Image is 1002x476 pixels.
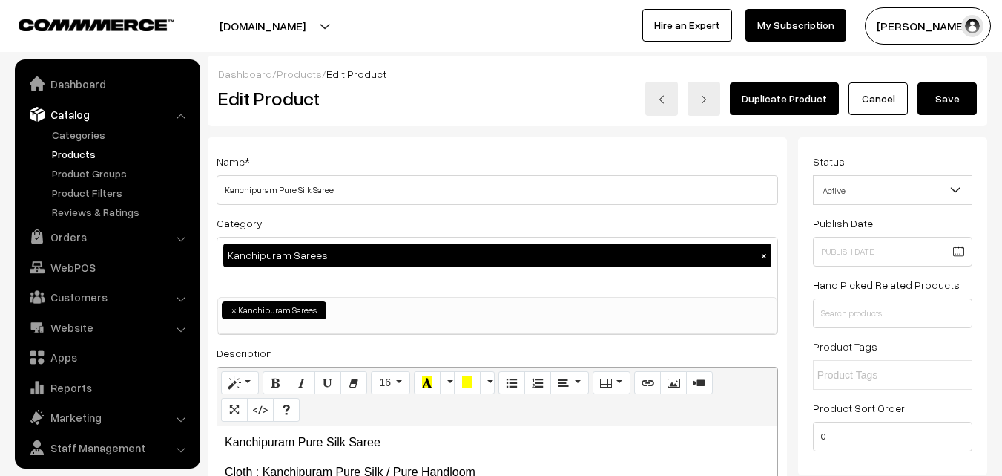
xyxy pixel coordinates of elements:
[263,371,289,395] button: Bold (CTRL+B)
[817,368,947,383] input: Product Tags
[634,371,661,395] button: Link (CTRL+K)
[593,371,630,395] button: Table
[454,371,481,395] button: Background Color
[730,82,839,115] a: Duplicate Product
[813,299,972,328] input: Search products
[217,345,272,361] label: Description
[19,254,195,281] a: WebPOS
[657,95,666,104] img: left-arrow.png
[168,7,357,45] button: [DOMAIN_NAME]
[19,71,195,97] a: Dashboard
[326,68,386,80] span: Edit Product
[813,175,972,205] span: Active
[642,9,732,42] a: Hire an Expert
[314,371,341,395] button: Underline (CTRL+U)
[813,237,972,267] input: Publish Date
[225,434,770,451] p: Kanchipuram Pure Silk Saree
[19,344,195,371] a: Apps
[48,146,195,162] a: Products
[221,371,259,395] button: Style
[247,398,274,422] button: Code View
[19,224,195,250] a: Orders
[865,7,991,45] button: [PERSON_NAME]
[813,277,960,293] label: Hand Picked Related Products
[48,185,195,200] a: Product Filters
[19,434,195,461] a: Staff Management
[340,371,367,395] button: Remove Font Style (CTRL+\)
[19,19,174,30] img: COMMMERCE
[498,371,525,395] button: Unordered list (CTRL+SHIFT+NUM7)
[757,249,771,262] button: ×
[48,204,195,220] a: Reviews & Ratings
[48,166,195,181] a: Product Groups
[19,15,148,33] a: COMMMERCE
[917,82,977,115] button: Save
[813,215,873,231] label: Publish Date
[961,15,983,37] img: user
[217,175,778,205] input: Name
[289,371,315,395] button: Italic (CTRL+I)
[223,244,771,267] div: Kanchipuram Sarees
[221,398,248,422] button: Full Screen
[218,87,521,110] h2: Edit Product
[660,371,687,395] button: Picture
[848,82,908,115] a: Cancel
[699,95,708,104] img: right-arrow.png
[19,404,195,431] a: Marketing
[480,371,495,395] button: More Color
[19,314,195,341] a: Website
[19,284,195,310] a: Customers
[745,9,846,42] a: My Subscription
[813,400,905,416] label: Product Sort Order
[379,376,391,388] span: 16
[550,371,588,395] button: Paragraph
[686,371,713,395] button: Video
[814,177,972,203] span: Active
[48,127,195,143] a: Categories
[218,68,272,80] a: Dashboard
[813,339,877,354] label: Product Tags
[813,154,845,169] label: Status
[414,371,441,395] button: Recent Color
[19,101,195,128] a: Catalog
[371,371,410,395] button: Font Size
[524,371,551,395] button: Ordered list (CTRL+SHIFT+NUM8)
[440,371,455,395] button: More Color
[277,68,322,80] a: Products
[813,422,972,451] input: Enter Number
[217,154,250,169] label: Name
[19,374,195,401] a: Reports
[273,398,300,422] button: Help
[218,66,977,82] div: / /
